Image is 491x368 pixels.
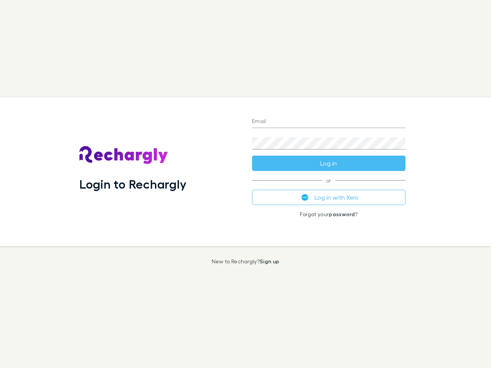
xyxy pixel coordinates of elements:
span: or [252,180,405,181]
p: Forgot your ? [252,211,405,217]
button: Log in [252,156,405,171]
p: New to Rechargly? [212,258,280,264]
h1: Login to Rechargly [79,177,186,191]
img: Rechargly's Logo [79,146,168,164]
img: Xero's logo [302,194,308,201]
button: Log in with Xero [252,190,405,205]
a: password [329,211,355,217]
a: Sign up [260,258,279,264]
